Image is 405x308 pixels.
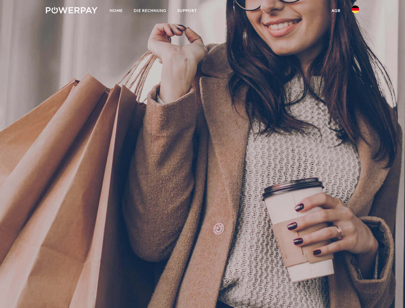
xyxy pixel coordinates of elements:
[172,5,202,16] a: SUPPORT
[46,7,97,13] img: logo-powerpay-white.svg
[351,5,359,13] img: de
[326,5,346,16] a: agb
[128,5,172,16] a: DIE RECHNUNG
[104,5,128,16] a: Home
